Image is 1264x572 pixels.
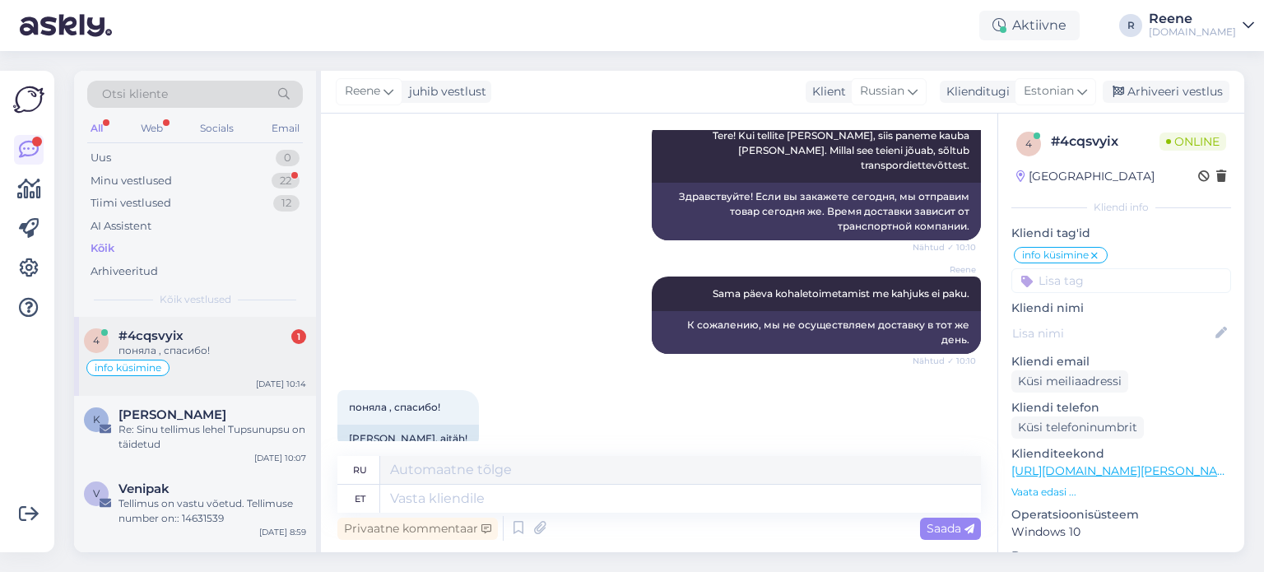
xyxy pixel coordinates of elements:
[1011,485,1231,500] p: Vaata edasi ...
[102,86,168,103] span: Otsi kliente
[402,83,486,100] div: juhib vestlust
[137,118,166,139] div: Web
[13,84,44,115] img: Askly Logo
[1011,463,1238,478] a: [URL][DOMAIN_NAME][PERSON_NAME]
[1022,250,1089,260] span: info küsimine
[1011,353,1231,370] p: Kliendi email
[345,82,380,100] span: Reene
[1024,82,1074,100] span: Estonian
[276,150,300,166] div: 0
[1011,225,1231,242] p: Kliendi tag'id
[940,83,1010,100] div: Klienditugi
[1051,132,1159,151] div: # 4cqsvyix
[272,173,300,189] div: 22
[1011,445,1231,463] p: Klienditeekond
[914,263,976,276] span: Reene
[118,343,306,358] div: поняла , спасибо!
[1011,300,1231,317] p: Kliendi nimi
[93,487,100,500] span: V
[1011,547,1231,565] p: Brauser
[1011,399,1231,416] p: Kliendi telefon
[273,195,300,212] div: 12
[1012,324,1212,342] input: Lisa nimi
[1149,26,1236,39] div: [DOMAIN_NAME]
[1159,133,1226,151] span: Online
[927,521,974,536] span: Saada
[1025,137,1032,150] span: 4
[1016,168,1155,185] div: [GEOGRAPHIC_DATA]
[913,355,976,367] span: Nähtud ✓ 10:10
[979,11,1080,40] div: Aktiivne
[1011,370,1128,393] div: Küsi meiliaadressi
[87,118,106,139] div: All
[291,329,306,344] div: 1
[913,241,976,253] span: Nähtud ✓ 10:10
[652,311,981,354] div: К сожалению, мы не осуществляем доставку в тот же день.
[91,240,114,257] div: Kõik
[1011,268,1231,293] input: Lisa tag
[259,526,306,538] div: [DATE] 8:59
[93,413,100,426] span: K
[93,334,100,346] span: 4
[256,378,306,390] div: [DATE] 10:14
[118,407,226,422] span: Kati Valvik
[160,292,231,307] span: Kõik vestlused
[118,328,184,343] span: #4cqsvyix
[713,287,969,300] span: Sama päeva kohaletoimetamist me kahjuks ei paku.
[337,518,498,540] div: Privaatne kommentaar
[254,452,306,464] div: [DATE] 10:07
[337,425,479,453] div: [PERSON_NAME], aitäh!
[349,401,440,413] span: поняла , спасибо!
[91,263,158,280] div: Arhiveeritud
[1103,81,1229,103] div: Arhiveeri vestlus
[353,456,367,484] div: ru
[1119,14,1142,37] div: R
[268,118,303,139] div: Email
[713,129,972,171] span: Tere! Kui tellite [PERSON_NAME], siis paneme kauba [PERSON_NAME]. Millal see teieni jõuab, sõltub...
[652,183,981,240] div: Здравствуйте! Если вы закажете сегодня, мы отправим товар сегодня же. Время доставки зависит от т...
[860,82,904,100] span: Russian
[91,173,172,189] div: Minu vestlused
[91,150,111,166] div: Uus
[1011,200,1231,215] div: Kliendi info
[91,218,151,235] div: AI Assistent
[1011,506,1231,523] p: Operatsioonisüsteem
[118,481,170,496] span: Venipak
[1149,12,1254,39] a: Reene[DOMAIN_NAME]
[1149,12,1236,26] div: Reene
[1011,523,1231,541] p: Windows 10
[197,118,237,139] div: Socials
[118,496,306,526] div: Tellimus on vastu võetud. Tellimuse number on:: 14631539
[1011,416,1144,439] div: Küsi telefoninumbrit
[118,422,306,452] div: Re: Sinu tellimus lehel Tupsunupsu on täidetud
[95,363,161,373] span: info küsimine
[91,195,171,212] div: Tiimi vestlused
[355,485,365,513] div: et
[806,83,846,100] div: Klient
